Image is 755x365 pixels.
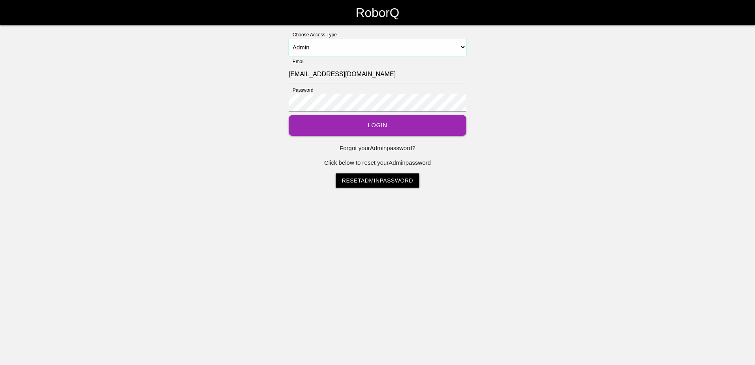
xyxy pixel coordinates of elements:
button: Login [289,115,466,136]
label: Password [289,87,314,94]
a: ResetAdminPassword [336,173,419,188]
p: Forgot your Admin password? [289,144,466,153]
label: Choose Access Type [289,31,337,38]
label: Email [289,58,304,65]
p: Click below to reset your Admin password [289,158,466,167]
